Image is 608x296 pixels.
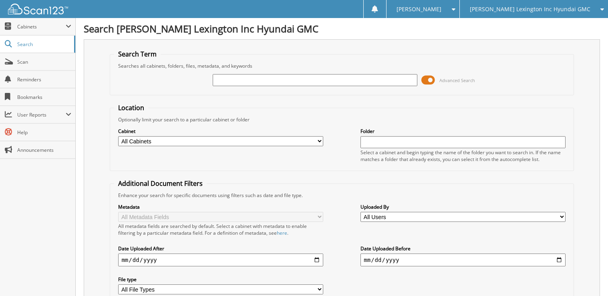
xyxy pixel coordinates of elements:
h1: Search [PERSON_NAME] Lexington Inc Hyundai GMC [84,22,600,35]
label: Metadata [118,203,323,210]
label: Uploaded By [360,203,565,210]
label: Folder [360,128,565,135]
span: Reminders [17,76,71,83]
legend: Search Term [114,50,161,58]
input: end [360,254,565,266]
div: All metadata fields are searched by default. Select a cabinet with metadata to enable filtering b... [118,223,323,236]
label: Date Uploaded Before [360,245,565,252]
span: Help [17,129,71,136]
div: Searches all cabinets, folders, files, metadata, and keywords [114,62,569,69]
span: Announcements [17,147,71,153]
span: Bookmarks [17,94,71,101]
span: User Reports [17,111,66,118]
span: Scan [17,58,71,65]
label: File type [118,276,323,283]
label: Date Uploaded After [118,245,323,252]
span: Cabinets [17,23,66,30]
a: here [277,230,287,236]
input: start [118,254,323,266]
label: Cabinet [118,128,323,135]
legend: Location [114,103,148,112]
span: [PERSON_NAME] [397,7,441,12]
div: Optionally limit your search to a particular cabinet or folder [114,116,569,123]
legend: Additional Document Filters [114,179,207,188]
div: Select a cabinet and begin typing the name of the folder you want to search in. If the name match... [360,149,565,163]
span: Advanced Search [439,77,475,83]
div: Enhance your search for specific documents using filters such as date and file type. [114,192,569,199]
iframe: Chat Widget [568,258,608,296]
img: scan123-logo-white.svg [8,4,68,14]
span: Search [17,41,70,48]
span: [PERSON_NAME] Lexington Inc Hyundai GMC [470,7,590,12]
